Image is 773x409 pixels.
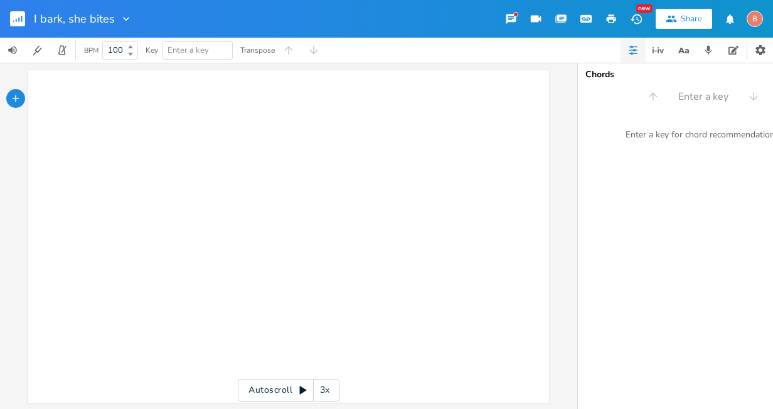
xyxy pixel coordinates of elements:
div: Share [681,13,702,24]
div: Transpose [240,46,275,54]
div: BPM [84,47,99,54]
button: New [624,8,649,30]
div: Key [146,46,158,54]
span: I bark, she bites [34,13,115,24]
div: New [636,4,653,13]
span: Enter a key [678,90,728,104]
button: B [747,4,763,33]
button: Share [656,9,712,29]
div: Autoscroll [238,379,339,401]
div: 3x [314,379,336,401]
span: Enter a key [168,45,209,56]
div: bjb3598 [747,11,763,27]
